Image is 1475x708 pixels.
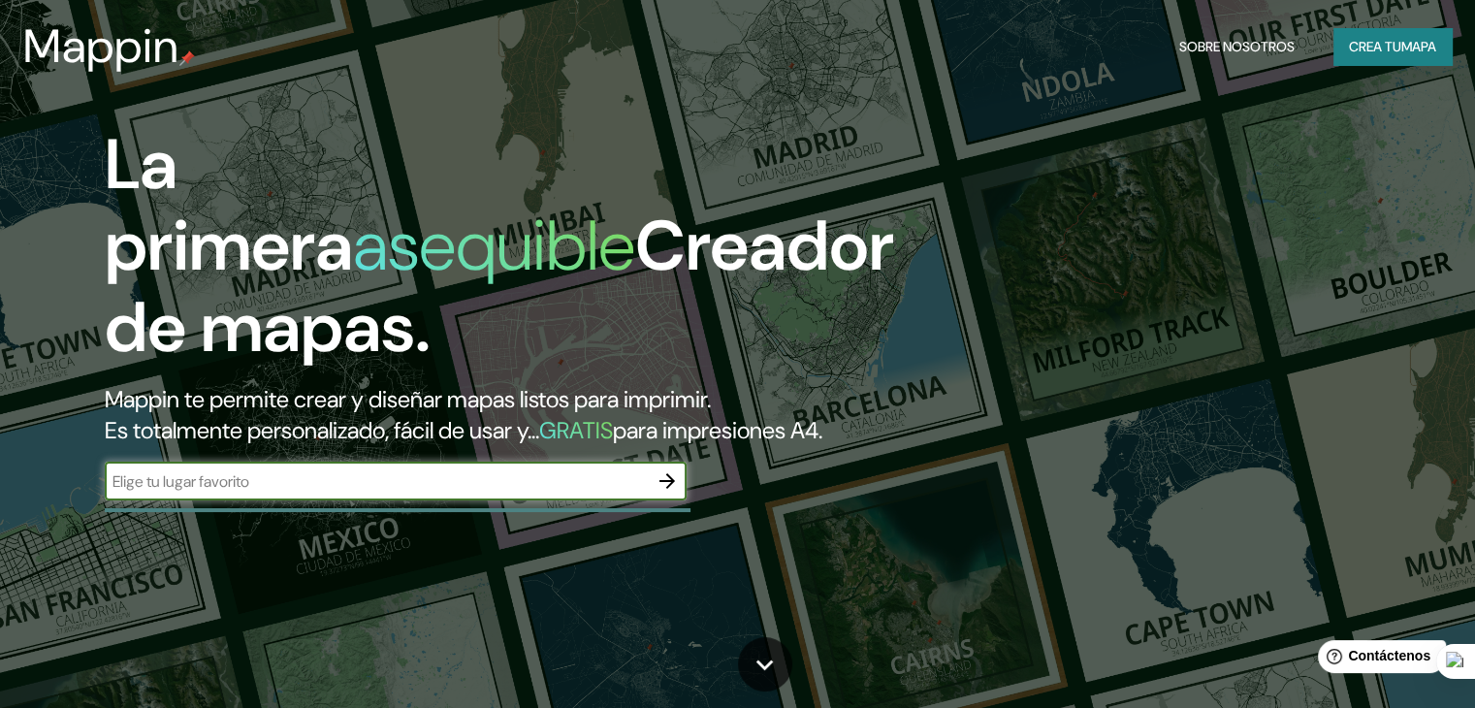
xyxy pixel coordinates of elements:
[105,384,711,414] font: Mappin te permite crear y diseñar mapas listos para imprimir.
[23,16,179,77] font: Mappin
[1349,38,1401,55] font: Crea tu
[1333,28,1452,65] button: Crea tumapa
[105,470,648,493] input: Elige tu lugar favorito
[179,50,195,66] img: pin de mapeo
[1401,38,1436,55] font: mapa
[353,201,635,291] font: asequible
[1179,38,1295,55] font: Sobre nosotros
[539,415,613,445] font: GRATIS
[105,201,894,372] font: Creador de mapas.
[613,415,822,445] font: para impresiones A4.
[1171,28,1302,65] button: Sobre nosotros
[105,119,353,291] font: La primera
[1302,632,1454,687] iframe: Lanzador de widgets de ayuda
[105,415,539,445] font: Es totalmente personalizado, fácil de usar y...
